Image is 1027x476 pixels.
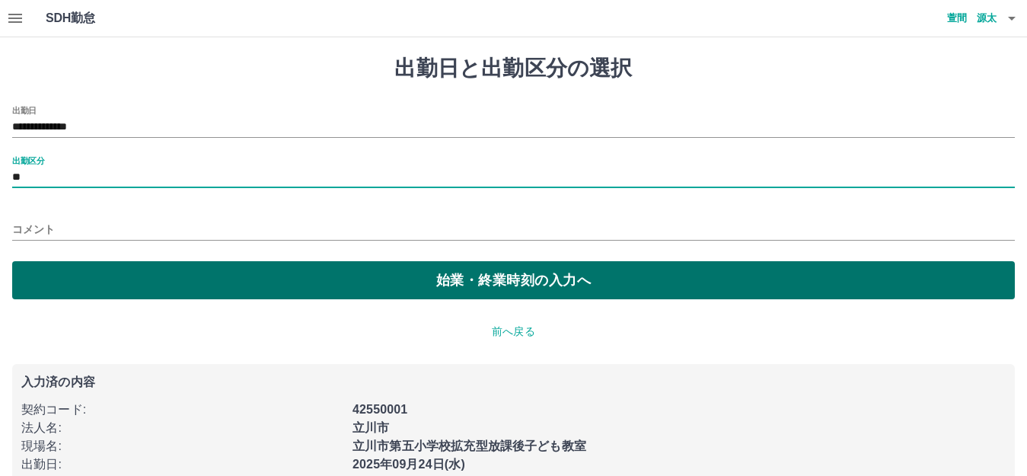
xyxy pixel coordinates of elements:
label: 出勤区分 [12,155,44,166]
b: 立川市第五小学校拡充型放課後子ども教室 [352,439,586,452]
b: 2025年09月24日(水) [352,458,465,471]
h1: 出勤日と出勤区分の選択 [12,56,1015,81]
b: 立川市 [352,421,389,434]
b: 42550001 [352,403,407,416]
p: 現場名 : [21,437,343,455]
p: 法人名 : [21,419,343,437]
p: 出勤日 : [21,455,343,474]
label: 出勤日 [12,104,37,116]
p: 入力済の内容 [21,376,1006,388]
button: 始業・終業時刻の入力へ [12,261,1015,299]
p: 契約コード : [21,401,343,419]
p: 前へ戻る [12,324,1015,340]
